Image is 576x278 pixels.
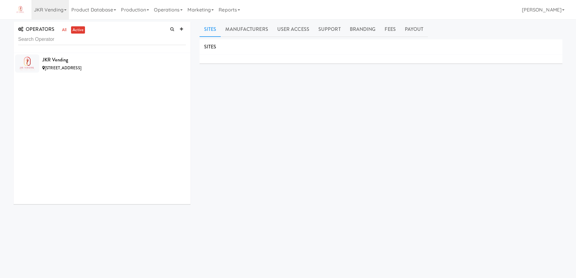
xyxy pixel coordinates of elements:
[273,22,314,37] a: User Access
[60,26,68,34] a: all
[200,22,221,37] a: Sites
[204,43,216,50] span: SITES
[18,26,54,33] span: OPERATORS
[14,53,190,74] li: JKR Vending[STREET_ADDRESS]
[45,65,81,71] span: [STREET_ADDRESS]
[380,22,400,37] a: Fees
[400,22,428,37] a: Payout
[345,22,380,37] a: Branding
[314,22,345,37] a: Support
[18,34,186,45] input: Search Operator
[14,5,27,15] img: Micromart
[42,55,186,64] div: JKR Vending
[71,26,85,34] a: active
[221,22,272,37] a: Manufacturers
